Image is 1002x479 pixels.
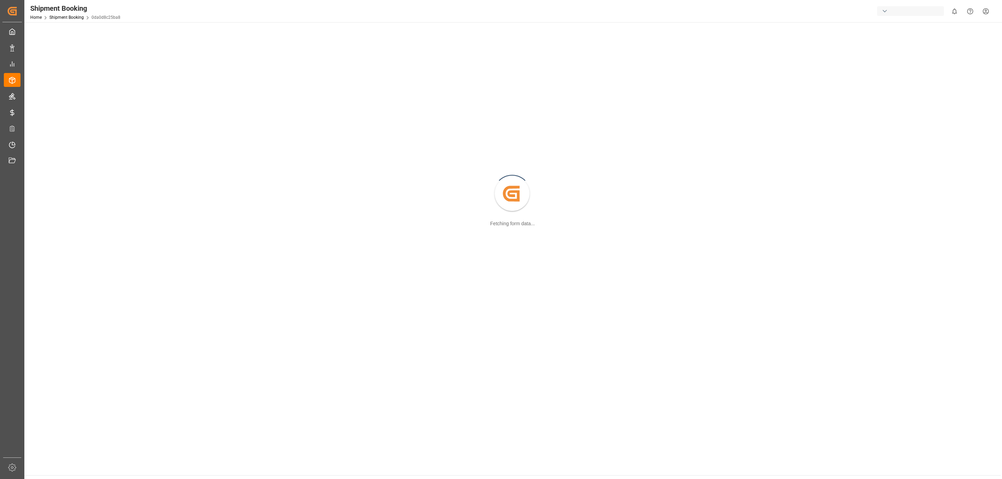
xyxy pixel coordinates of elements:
[49,15,84,20] a: Shipment Booking
[947,3,962,19] button: show 0 new notifications
[962,3,978,19] button: Help Center
[30,15,42,20] a: Home
[490,220,535,227] div: Fetching form data...
[30,3,120,14] div: Shipment Booking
